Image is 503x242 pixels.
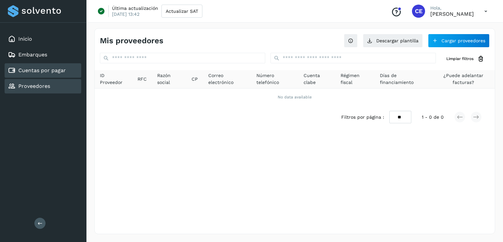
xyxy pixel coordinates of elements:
[138,76,147,83] span: RFC
[166,9,198,13] span: Actualizar SAT
[5,63,81,78] div: Cuentas por pagar
[5,48,81,62] div: Embarques
[428,34,490,48] button: Cargar proveedores
[18,83,50,89] a: Proveedores
[441,53,490,65] button: Limpiar filtros
[208,72,246,86] span: Correo electrónico
[5,32,81,46] div: Inicio
[100,36,163,46] h4: Mis proveedores
[161,5,202,18] button: Actualizar SAT
[430,11,474,17] p: César Eduardo Nulez Flores
[341,72,369,86] span: Régimen fiscal
[363,34,423,48] button: Descargar plantilla
[112,5,158,11] p: Última actualización
[100,72,127,86] span: ID Proveedor
[438,72,490,86] span: ¿Puede adelantar facturas?
[157,72,181,86] span: Razón social
[430,5,474,11] p: Hola,
[5,79,81,93] div: Proveedores
[422,114,444,121] span: 1 - 0 de 0
[18,67,66,73] a: Cuentas por pagar
[192,76,198,83] span: CP
[18,51,47,58] a: Embarques
[18,36,32,42] a: Inicio
[446,56,474,62] span: Limpiar filtros
[112,11,140,17] p: [DATE] 13:42
[95,89,495,106] td: No data available
[304,72,330,86] span: Cuenta clabe
[256,72,293,86] span: Número telefónico
[380,72,427,86] span: Días de financiamiento
[341,114,384,121] span: Filtros por página :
